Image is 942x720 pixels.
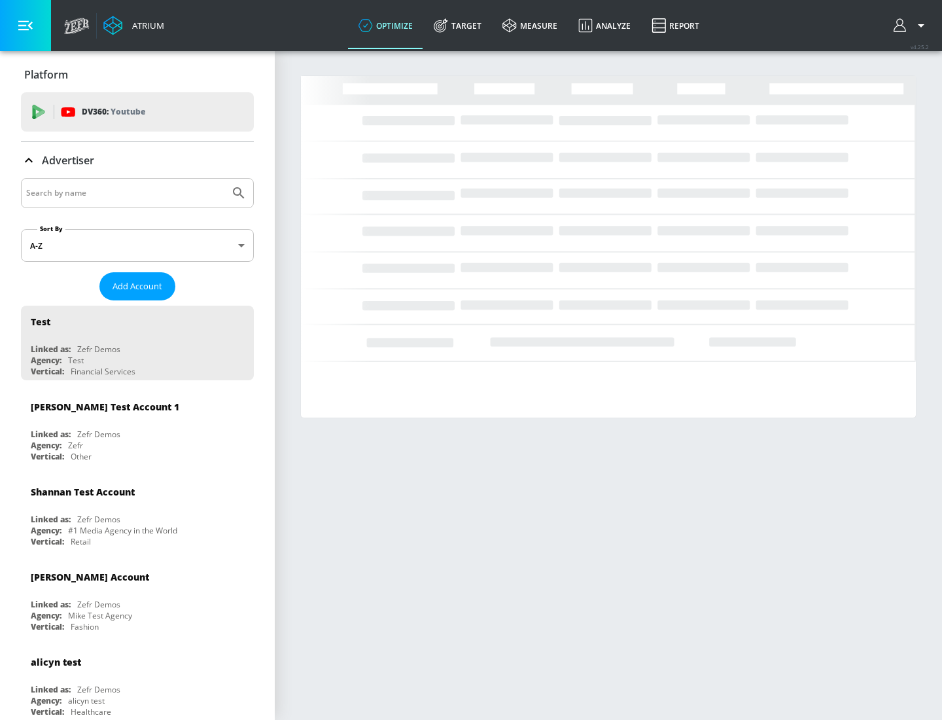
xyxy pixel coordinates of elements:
button: Add Account [99,272,175,300]
a: Atrium [103,16,164,35]
div: [PERSON_NAME] Test Account 1 [31,401,179,413]
a: Analyze [568,2,641,49]
div: Test [31,315,50,328]
div: [PERSON_NAME] Test Account 1Linked as:Zefr DemosAgency:ZefrVertical:Other [21,391,254,465]
div: Zefr Demos [77,684,120,695]
div: Zefr Demos [77,599,120,610]
div: Advertiser [21,142,254,179]
div: Shannan Test Account [31,486,135,498]
div: #1 Media Agency in the World [68,525,177,536]
div: Agency: [31,610,61,621]
div: Healthcare [71,706,111,717]
div: Atrium [127,20,164,31]
div: [PERSON_NAME] AccountLinked as:Zefr DemosAgency:Mike Test AgencyVertical:Fashion [21,561,254,636]
div: Linked as: [31,599,71,610]
span: Add Account [113,279,162,294]
div: Vertical: [31,706,64,717]
div: alicyn test [68,695,105,706]
label: Sort By [37,225,65,233]
div: Vertical: [31,536,64,547]
p: DV360: [82,105,145,119]
div: TestLinked as:Zefr DemosAgency:TestVertical:Financial Services [21,306,254,380]
div: Linked as: [31,514,71,525]
div: [PERSON_NAME] Account [31,571,149,583]
div: Platform [21,56,254,93]
div: Linked as: [31,344,71,355]
div: Zefr [68,440,83,451]
div: Other [71,451,92,462]
div: alicyn test [31,656,81,668]
a: optimize [348,2,423,49]
div: Agency: [31,525,61,536]
div: Agency: [31,695,61,706]
div: Vertical: [31,366,64,377]
p: Platform [24,67,68,82]
div: Vertical: [31,621,64,632]
div: Zefr Demos [77,514,120,525]
span: v 4.25.2 [911,43,929,50]
div: Agency: [31,440,61,451]
div: Financial Services [71,366,135,377]
div: Zefr Demos [77,429,120,440]
div: Zefr Demos [77,344,120,355]
input: Search by name [26,185,224,202]
div: Shannan Test AccountLinked as:Zefr DemosAgency:#1 Media Agency in the WorldVertical:Retail [21,476,254,550]
p: Advertiser [42,153,94,168]
div: Linked as: [31,684,71,695]
div: Vertical: [31,451,64,462]
div: Linked as: [31,429,71,440]
div: Fashion [71,621,99,632]
div: A-Z [21,229,254,262]
p: Youtube [111,105,145,118]
div: DV360: Youtube [21,92,254,132]
a: Target [423,2,492,49]
a: measure [492,2,568,49]
a: Report [641,2,710,49]
div: Retail [71,536,91,547]
div: Mike Test Agency [68,610,132,621]
div: Test [68,355,84,366]
div: Agency: [31,355,61,366]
